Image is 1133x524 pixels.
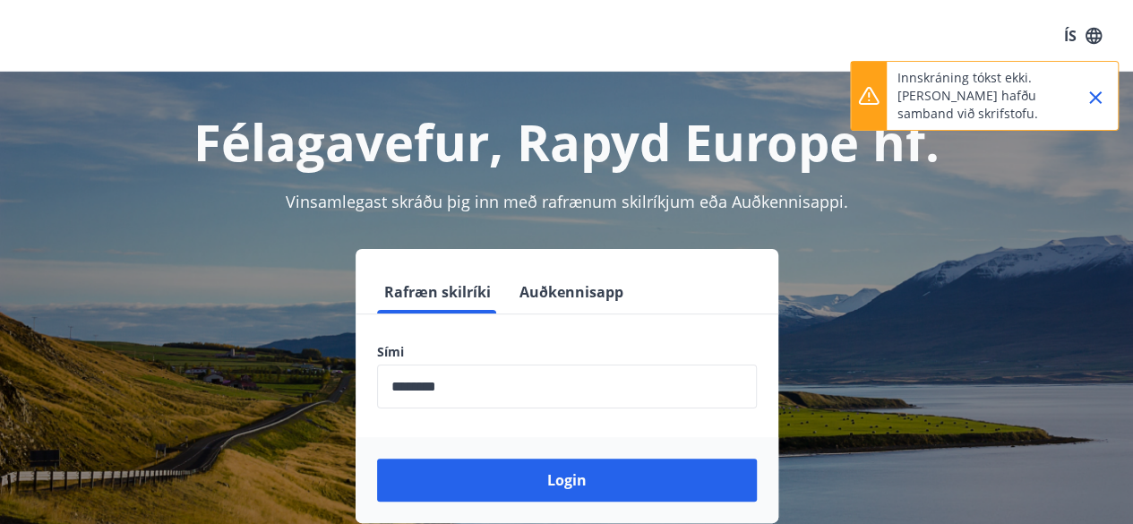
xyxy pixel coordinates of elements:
[377,459,757,502] button: Login
[897,69,1055,123] p: Innskráning tókst ekki. [PERSON_NAME] hafðu samband við skrifstofu.
[377,271,498,314] button: Rafræn skilríki
[1054,20,1112,52] button: ÍS
[21,107,1112,176] h1: Félagavefur, Rapyd Europe hf.
[377,343,757,361] label: Sími
[286,191,848,212] span: Vinsamlegast skráðu þig inn með rafrænum skilríkjum eða Auðkennisappi.
[512,271,631,314] button: Auðkennisapp
[1080,82,1111,113] button: Close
